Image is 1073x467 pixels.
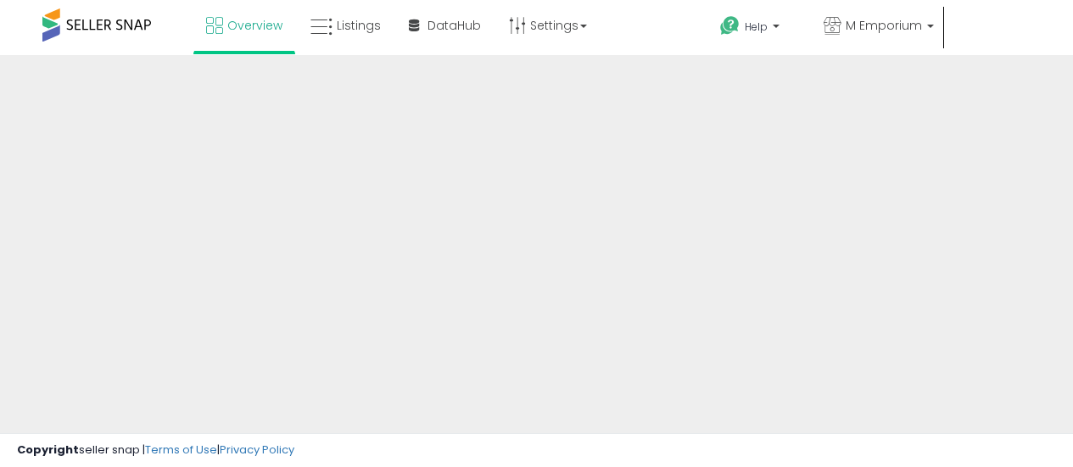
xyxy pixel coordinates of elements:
[337,17,381,34] span: Listings
[745,19,768,34] span: Help
[428,17,481,34] span: DataHub
[227,17,282,34] span: Overview
[846,17,922,34] span: M Emporium
[17,442,294,459] div: seller snap | |
[707,3,808,55] a: Help
[145,442,217,458] a: Terms of Use
[17,442,79,458] strong: Copyright
[220,442,294,458] a: Privacy Policy
[719,15,740,36] i: Get Help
